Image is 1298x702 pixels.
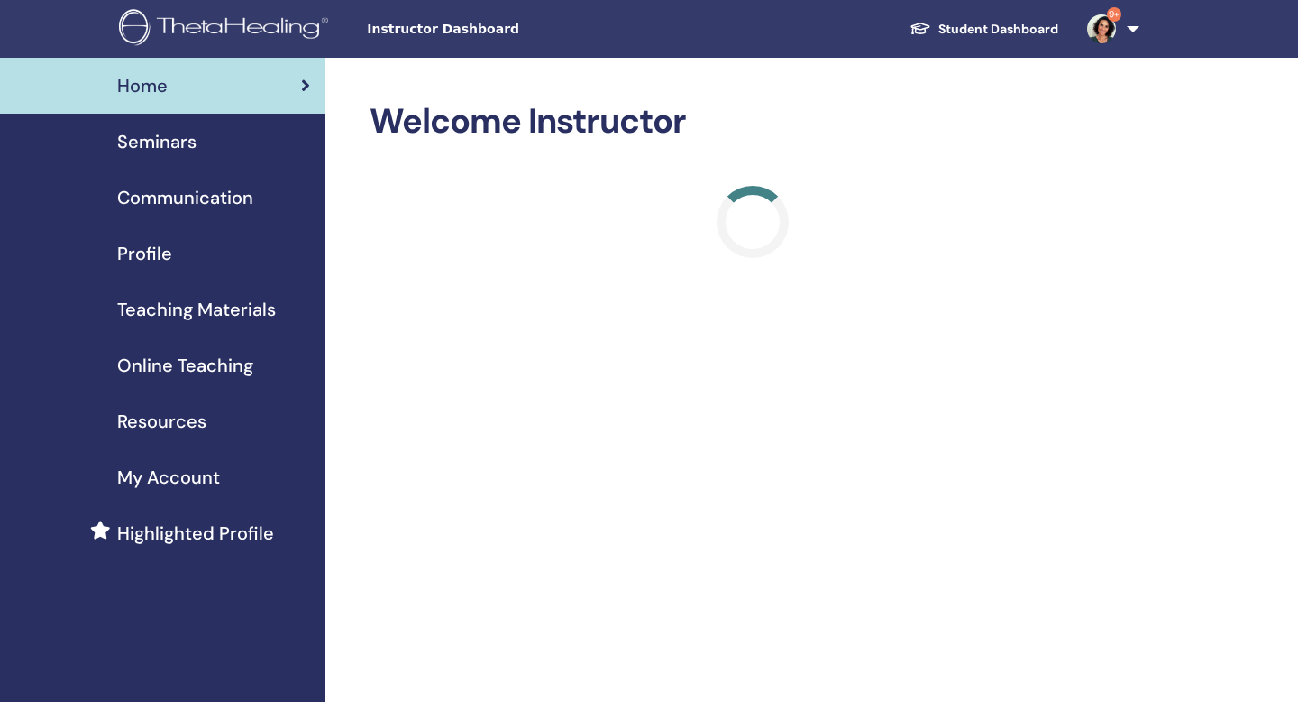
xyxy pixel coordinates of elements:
[1087,14,1116,43] img: default.jpg
[117,296,276,323] span: Teaching Materials
[910,21,931,36] img: graduation-cap-white.svg
[370,101,1136,143] h2: Welcome Instructor
[117,184,253,211] span: Communication
[117,352,253,379] span: Online Teaching
[117,464,220,491] span: My Account
[117,520,274,547] span: Highlighted Profile
[117,72,168,99] span: Home
[895,13,1073,46] a: Student Dashboard
[1107,7,1121,22] span: 9+
[117,128,197,155] span: Seminars
[117,408,206,435] span: Resources
[117,240,172,267] span: Profile
[119,9,334,50] img: logo.png
[367,20,637,39] span: Instructor Dashboard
